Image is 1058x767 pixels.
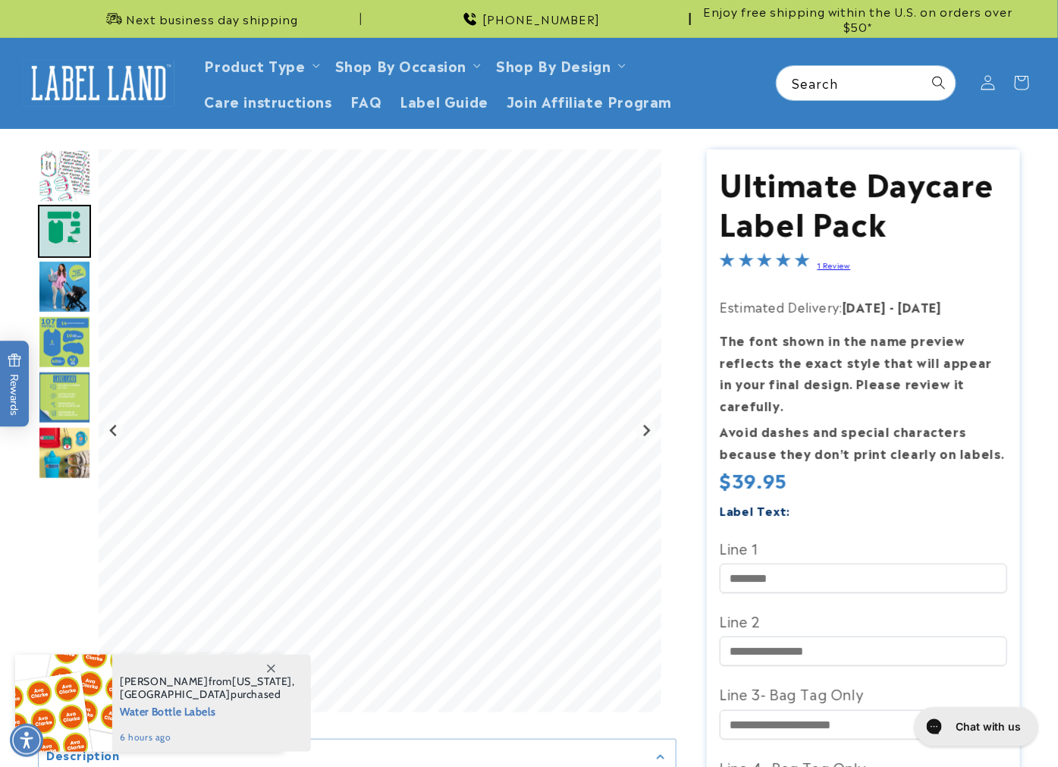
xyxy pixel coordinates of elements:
a: Product Type [205,55,306,75]
a: Care instructions [196,83,341,118]
a: Join Affiliate Program [498,83,681,118]
button: Previous slide [104,420,124,441]
iframe: Gorgias live chat messenger [907,702,1043,752]
div: Go to slide 5 [38,371,91,424]
a: Label Land [17,54,181,112]
strong: [DATE] [843,297,887,316]
h1: Ultimate Daycare Label Pack [720,162,1006,241]
div: Go to slide 1 [38,149,91,203]
span: from , purchased [120,675,295,701]
label: Line 1 [720,536,1006,560]
p: Estimated Delivery: [720,296,1006,318]
strong: - [890,297,895,316]
span: Water Bottle Labels [120,701,295,720]
strong: Avoid dashes and special characters because they don’t print clearly on labels. [720,422,1005,462]
span: $39.95 [720,468,787,492]
button: Search [922,66,956,99]
a: Label Guide [391,83,498,118]
a: Shop By Design [496,55,611,75]
div: Go to slide 4 [38,316,91,369]
span: 5.0-star overall rating [720,254,809,272]
div: Accessibility Menu [10,724,43,757]
div: Go to slide 6 [38,426,91,479]
span: [PERSON_NAME] [120,674,209,688]
span: FAQ [350,92,382,109]
span: [GEOGRAPHIC_DATA] [120,687,231,701]
a: 1 Review [818,259,851,270]
strong: [DATE] [898,297,942,316]
strong: The font shown in the name preview reflects the exact style that will appear in your final design... [720,331,992,414]
summary: Shop By Occasion [326,47,488,83]
div: Go to slide 2 [38,205,91,258]
span: Care instructions [205,92,332,109]
span: Enjoy free shipping within the U.S. on orders over $50* [697,4,1020,33]
span: Label Guide [400,92,489,109]
span: [PHONE_NUMBER] [482,11,600,27]
span: [US_STATE] [232,674,292,688]
label: Line 3- Bag Tag Only [720,681,1006,706]
h2: Description [46,747,120,762]
span: Rewards [8,353,22,416]
img: White design multi-purpose stick on daycare name labels pack [38,205,91,258]
a: FAQ [341,83,391,118]
summary: Shop By Design [487,47,631,83]
img: Ultimate Daycare Label Pack - Label Land [38,149,91,203]
span: 6 hours ago [120,731,295,744]
span: Shop By Occasion [335,56,467,74]
label: Label Text: [720,501,790,519]
img: Ultimate Daycare Label Pack - Label Land [38,260,91,313]
img: Label Land [23,59,174,106]
summary: Product Type [196,47,326,83]
span: Next business day shipping [126,11,298,27]
span: Join Affiliate Program [507,92,672,109]
button: Next slide [636,420,656,441]
label: Line 2 [720,608,1006,633]
div: Go to slide 3 [38,260,91,313]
